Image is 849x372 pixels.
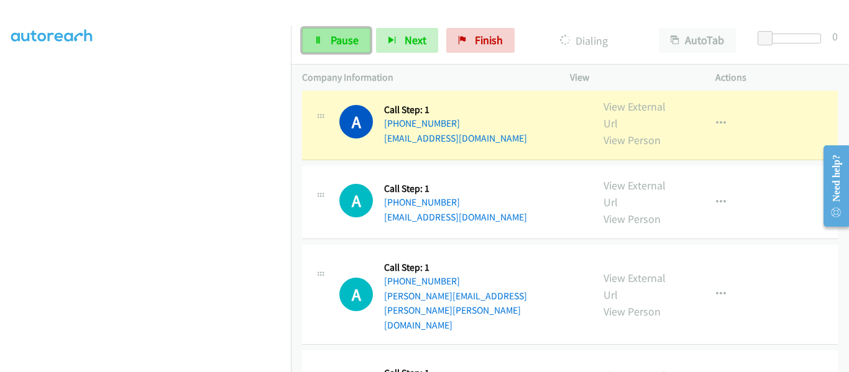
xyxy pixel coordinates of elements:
p: Dialing [531,32,636,49]
iframe: Resource Center [813,137,849,235]
h1: A [339,278,373,311]
p: Actions [715,70,838,85]
a: [EMAIL_ADDRESS][DOMAIN_NAME] [384,211,527,223]
p: View [570,70,693,85]
a: [PHONE_NUMBER] [384,117,460,129]
a: View External Url [603,99,666,130]
a: View Person [603,212,661,226]
div: The call is yet to be attempted [339,278,373,311]
p: Company Information [302,70,548,85]
a: [PHONE_NUMBER] [384,196,460,208]
span: Finish [475,33,503,47]
h1: A [339,105,373,138]
a: View External Url [603,178,666,209]
div: The call is yet to be attempted [339,184,373,217]
button: Next [376,28,438,53]
button: AutoTab [659,28,736,53]
span: Next [405,33,426,47]
h5: Call Step: 1 [384,183,527,195]
a: View Person [603,304,661,319]
a: View Person [603,133,661,147]
h1: A [339,184,373,217]
span: Pause [331,33,359,47]
div: 0 [832,28,838,45]
a: Pause [302,28,370,53]
h5: Call Step: 1 [384,261,581,274]
a: [EMAIL_ADDRESS][DOMAIN_NAME] [384,132,527,144]
a: View External Url [603,271,666,302]
a: [PERSON_NAME][EMAIL_ADDRESS][PERSON_NAME][PERSON_NAME][DOMAIN_NAME] [384,290,527,331]
a: Finish [446,28,515,53]
div: Delay between calls (in seconds) [764,34,821,43]
h5: Call Step: 1 [384,104,527,116]
a: [PHONE_NUMBER] [384,275,460,287]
